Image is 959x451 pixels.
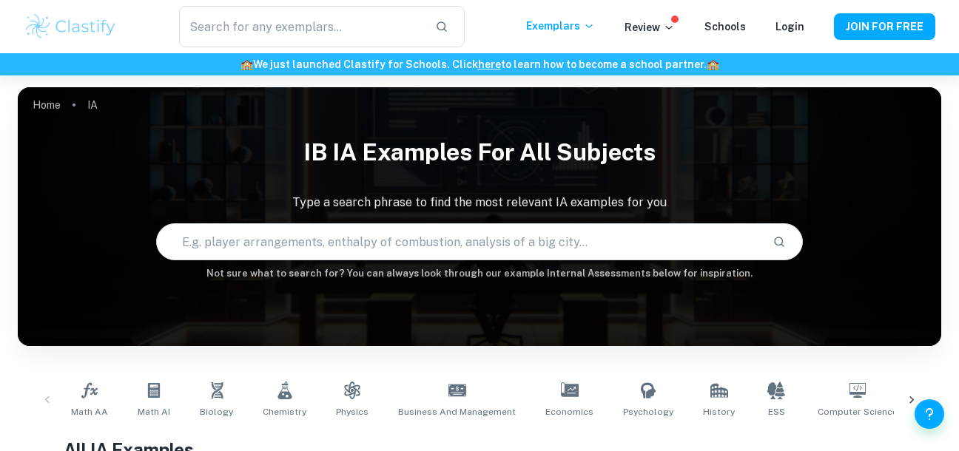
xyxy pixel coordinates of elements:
[138,405,170,418] span: Math AI
[71,405,108,418] span: Math AA
[263,405,306,418] span: Chemistry
[157,221,761,262] input: E.g. player arrangements, enthalpy of combustion, analysis of a big city...
[24,12,118,41] img: Clastify logo
[240,58,253,70] span: 🏫
[87,97,98,113] p: IA
[18,266,941,281] h6: Not sure what to search for? You can always look through our example Internal Assessments below f...
[18,194,941,211] p: Type a search phrase to find the most relevant IA examples for you
[707,58,719,70] span: 🏫
[703,405,735,418] span: History
[398,405,516,418] span: Business and Management
[526,18,595,34] p: Exemplars
[818,405,898,418] span: Computer Science
[3,56,956,72] h6: We just launched Clastify for Schools. Click to learn how to become a school partner.
[478,58,501,70] a: here
[200,405,233,418] span: Biology
[623,405,673,418] span: Psychology
[336,405,369,418] span: Physics
[18,129,941,176] h1: IB IA examples for all subjects
[834,13,935,40] button: JOIN FOR FREE
[179,6,423,47] input: Search for any exemplars...
[915,399,944,429] button: Help and Feedback
[767,229,792,254] button: Search
[704,21,746,33] a: Schools
[768,405,785,418] span: ESS
[545,405,593,418] span: Economics
[625,19,675,35] p: Review
[775,21,804,33] a: Login
[33,95,61,115] a: Home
